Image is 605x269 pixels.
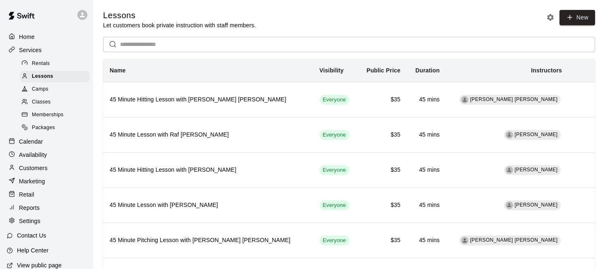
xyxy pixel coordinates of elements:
[559,10,595,25] a: New
[7,188,86,201] a: Retail
[470,237,558,243] span: [PERSON_NAME] [PERSON_NAME]
[515,167,558,173] span: [PERSON_NAME]
[19,190,34,199] p: Retail
[20,84,90,95] div: Camps
[319,237,349,245] span: Everyone
[461,96,468,103] div: Billy Jack Ryan
[7,135,86,148] a: Calendar
[7,149,86,161] a: Availability
[17,246,48,255] p: Help Center
[319,96,349,104] span: Everyone
[103,21,256,29] p: Let customers book private instruction with staff members.
[20,58,90,70] div: Rentals
[110,67,126,74] b: Name
[364,95,400,104] h6: $35
[20,71,90,82] div: Lessons
[20,122,93,134] a: Packages
[364,166,400,175] h6: $35
[515,202,558,208] span: [PERSON_NAME]
[32,124,55,132] span: Packages
[103,10,256,21] h5: Lessons
[7,162,86,174] a: Customers
[319,95,349,105] div: This service is visible to all of your customers
[17,231,46,240] p: Contact Us
[414,95,440,104] h6: 45 mins
[20,96,90,108] div: Classes
[319,235,349,245] div: This service is visible to all of your customers
[19,177,45,185] p: Marketing
[19,33,35,41] p: Home
[110,130,306,139] h6: 45 Minute Lesson with Raf [PERSON_NAME]
[414,166,440,175] h6: 45 mins
[32,72,53,81] span: Lessons
[515,132,558,137] span: [PERSON_NAME]
[319,166,349,174] span: Everyone
[7,202,86,214] a: Reports
[531,67,562,74] b: Instructors
[20,70,93,83] a: Lessons
[544,11,557,24] button: Lesson settings
[364,201,400,210] h6: $35
[19,46,42,54] p: Services
[20,109,90,121] div: Memberships
[19,204,40,212] p: Reports
[415,67,440,74] b: Duration
[364,236,400,245] h6: $35
[367,67,401,74] b: Public Price
[20,83,93,96] a: Camps
[19,137,43,146] p: Calendar
[319,200,349,210] div: This service is visible to all of your customers
[110,201,306,210] h6: 45 Minute Lesson with [PERSON_NAME]
[319,130,349,140] div: This service is visible to all of your customers
[319,202,349,209] span: Everyone
[19,217,41,225] p: Settings
[414,130,440,139] h6: 45 mins
[319,67,344,74] b: Visibility
[506,131,513,139] div: Rafael Betances
[20,122,90,134] div: Packages
[461,237,468,244] div: Billy Jack Ryan
[32,85,48,94] span: Camps
[19,151,47,159] p: Availability
[7,44,86,56] a: Services
[414,236,440,245] h6: 45 mins
[470,96,558,102] span: [PERSON_NAME] [PERSON_NAME]
[20,57,93,70] a: Rentals
[7,31,86,43] a: Home
[32,98,50,106] span: Classes
[20,109,93,122] a: Memberships
[20,96,93,109] a: Classes
[7,175,86,187] a: Marketing
[110,95,306,104] h6: 45 Minute Hitting Lesson with [PERSON_NAME] [PERSON_NAME]
[19,164,48,172] p: Customers
[110,236,306,245] h6: 45 Minute Pitching Lesson with [PERSON_NAME] [PERSON_NAME]
[364,130,400,139] h6: $35
[32,111,63,119] span: Memberships
[7,215,86,227] a: Settings
[506,166,513,174] div: Patrick Hodges
[32,60,50,68] span: Rentals
[414,201,440,210] h6: 45 mins
[319,165,349,175] div: This service is visible to all of your customers
[319,131,349,139] span: Everyone
[110,166,306,175] h6: 45 Minute Hitting Lesson with [PERSON_NAME]
[506,202,513,209] div: Sterling Perry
